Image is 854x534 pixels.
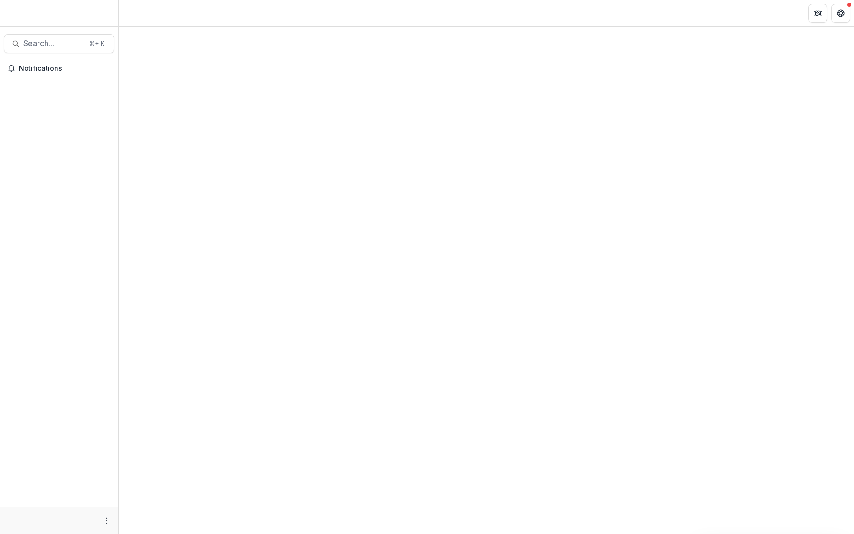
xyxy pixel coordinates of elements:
[808,4,827,23] button: Partners
[19,65,111,73] span: Notifications
[4,61,114,76] button: Notifications
[4,34,114,53] button: Search...
[101,515,113,526] button: More
[831,4,850,23] button: Get Help
[87,38,106,49] div: ⌘ + K
[23,39,84,48] span: Search...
